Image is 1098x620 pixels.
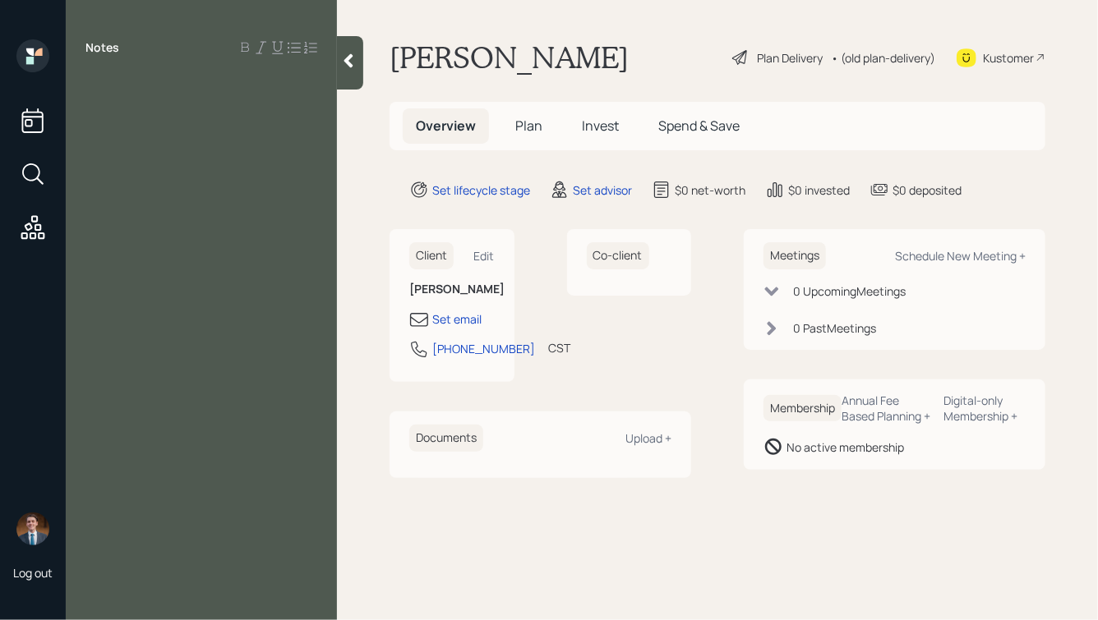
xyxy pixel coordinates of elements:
[788,181,850,199] div: $0 invested
[831,49,935,67] div: • (old plan-delivery)
[895,248,1026,264] div: Schedule New Meeting +
[793,319,876,337] div: 0 Past Meeting s
[474,248,495,264] div: Edit
[409,425,483,452] h6: Documents
[548,339,570,356] div: CST
[582,117,619,135] span: Invest
[416,117,476,135] span: Overview
[944,393,1026,424] div: Digital-only Membership +
[757,49,823,67] div: Plan Delivery
[658,117,740,135] span: Spend & Save
[409,282,495,296] h6: [PERSON_NAME]
[409,242,454,269] h6: Client
[13,565,53,581] div: Log out
[787,439,904,456] div: No active membership
[432,181,530,199] div: Set lifecycle stage
[893,181,962,199] div: $0 deposited
[85,39,119,56] label: Notes
[764,242,826,269] h6: Meetings
[764,395,842,422] h6: Membership
[432,340,535,357] div: [PHONE_NUMBER]
[625,430,671,446] div: Upload +
[390,39,629,76] h1: [PERSON_NAME]
[16,512,49,545] img: hunter_neumayer.jpg
[587,242,649,269] h6: Co-client
[842,393,931,424] div: Annual Fee Based Planning +
[515,117,542,135] span: Plan
[432,310,482,328] div: Set email
[573,181,632,199] div: Set advisor
[983,49,1034,67] div: Kustomer
[793,282,906,300] div: 0 Upcoming Meeting s
[675,181,745,199] div: $0 net-worth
